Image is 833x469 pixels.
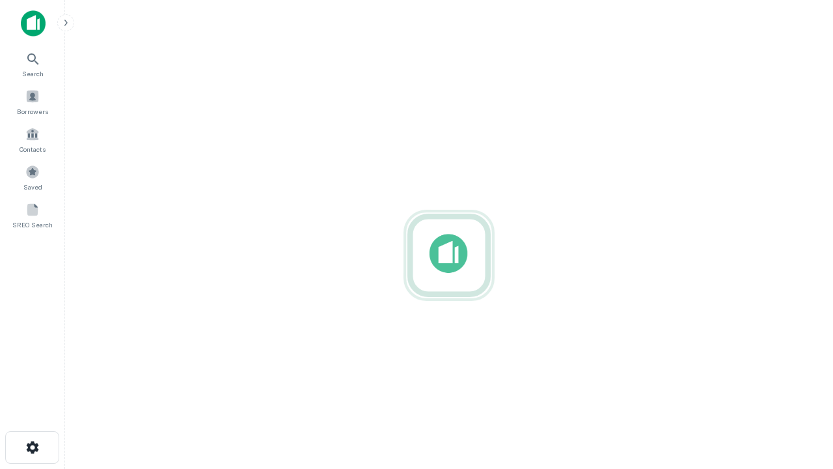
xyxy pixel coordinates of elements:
a: Contacts [4,122,61,157]
img: capitalize-icon.png [21,10,46,36]
span: Saved [23,182,42,192]
a: Saved [4,160,61,195]
a: Borrowers [4,84,61,119]
a: Search [4,46,61,81]
iframe: Chat Widget [768,323,833,386]
a: SREO Search [4,197,61,233]
span: SREO Search [12,220,53,230]
span: Borrowers [17,106,48,117]
span: Search [22,68,44,79]
span: Contacts [20,144,46,154]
